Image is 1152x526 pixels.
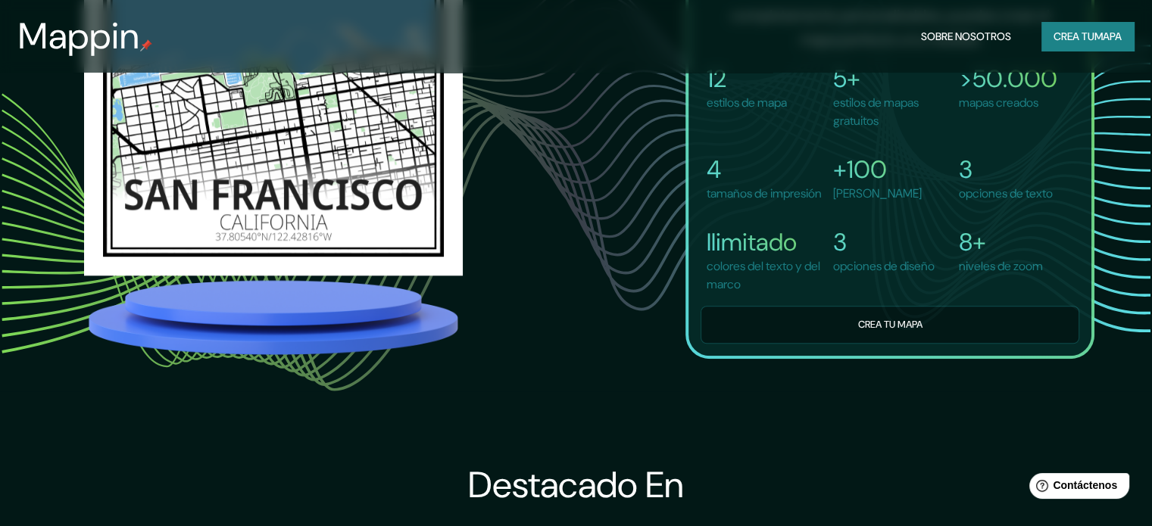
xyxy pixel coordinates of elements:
[140,39,152,51] img: pin de mapeo
[1017,467,1135,509] iframe: Lanzador de widgets de ayuda
[707,63,726,95] font: 12
[915,22,1017,51] button: Sobre nosotros
[1041,22,1134,51] button: Crea tumapa
[707,226,797,258] font: Ilimitado
[1054,30,1094,43] font: Crea tu
[959,185,1053,201] font: opciones de texto
[921,30,1011,43] font: Sobre nosotros
[833,226,847,258] font: 3
[833,63,860,95] font: 5+
[833,95,919,129] font: estilos de mapas gratuitos
[959,63,1057,95] font: >50.000
[707,185,822,201] font: tamaños de impresión
[959,258,1043,274] font: niveles de zoom
[18,12,140,60] font: Mappin
[707,258,820,292] font: colores del texto y del marco
[707,95,787,110] font: estilos de mapa
[701,306,1079,343] button: Crea tu mapa
[959,226,986,258] font: 8+
[833,185,922,201] font: [PERSON_NAME]
[833,154,887,185] font: +100
[833,258,935,274] font: opciones de diseño
[84,275,463,359] img: platform.png
[707,154,721,185] font: 4
[857,318,922,331] font: Crea tu mapa
[959,95,1038,110] font: mapas creados
[959,154,972,185] font: 3
[468,461,684,509] font: Destacado en
[1094,30,1122,43] font: mapa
